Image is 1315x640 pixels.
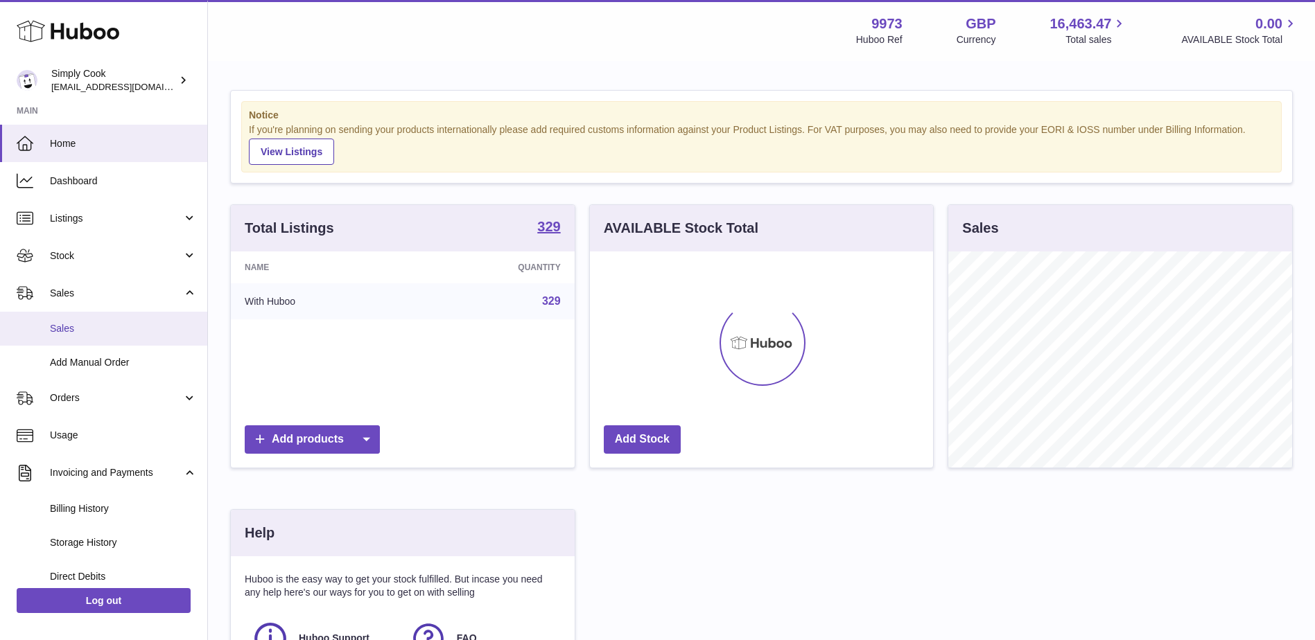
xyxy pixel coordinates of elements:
th: Quantity [412,251,574,283]
a: 16,463.47 Total sales [1050,15,1127,46]
div: Simply Cook [51,67,176,94]
a: View Listings [249,139,334,165]
div: If you're planning on sending your products internationally please add required customs informati... [249,123,1274,165]
a: Add products [245,425,380,454]
strong: 329 [537,220,560,233]
td: With Huboo [231,283,412,319]
span: Sales [50,322,197,335]
span: Sales [50,287,182,300]
span: Usage [50,429,197,442]
span: Home [50,137,197,150]
h3: AVAILABLE Stock Total [604,219,758,238]
a: Log out [17,588,191,613]
p: Huboo is the easy way to get your stock fulfilled. But incase you need any help here's our ways f... [245,573,561,599]
span: 0.00 [1255,15,1282,33]
div: Huboo Ref [856,33,903,46]
span: Add Manual Order [50,356,197,369]
span: Total sales [1065,33,1127,46]
div: Currency [957,33,996,46]
strong: GBP [966,15,995,33]
a: 0.00 AVAILABLE Stock Total [1181,15,1298,46]
span: Direct Debits [50,570,197,583]
strong: Notice [249,109,1274,122]
span: 16,463.47 [1050,15,1111,33]
span: Storage History [50,536,197,549]
a: 329 [537,220,560,236]
h3: Help [245,524,275,542]
h3: Sales [962,219,998,238]
h3: Total Listings [245,219,334,238]
span: Billing History [50,502,197,515]
th: Name [231,251,412,283]
a: Add Stock [604,425,681,454]
span: Orders [50,391,182,405]
span: Stock [50,249,182,263]
span: AVAILABLE Stock Total [1181,33,1298,46]
img: internalAdmin-9973@internal.huboo.com [17,70,37,91]
strong: 9973 [871,15,903,33]
span: Invoicing and Payments [50,466,182,479]
a: 329 [542,295,561,307]
span: Listings [50,212,182,225]
span: [EMAIL_ADDRESS][DOMAIN_NAME] [51,81,204,92]
span: Dashboard [50,175,197,188]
